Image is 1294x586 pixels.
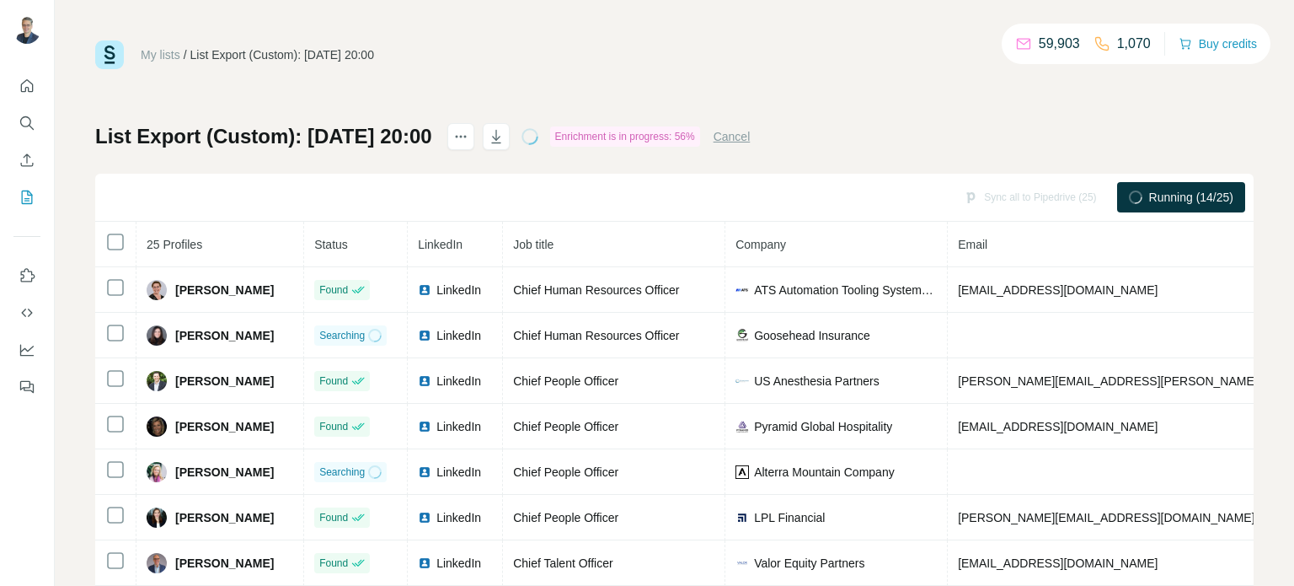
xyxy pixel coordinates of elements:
span: Goosehead Insurance [754,327,870,344]
span: Chief People Officer [513,374,618,388]
span: Found [319,282,348,298]
button: Feedback [13,372,40,402]
span: LinkedIn [418,238,463,251]
img: Avatar [13,17,40,44]
span: LinkedIn [436,373,481,390]
button: Use Surfe on LinkedIn [13,261,40,291]
span: Status [314,238,348,251]
button: actions [447,123,474,150]
img: LinkedIn logo [418,556,431,570]
span: Alterra Mountain Company [754,464,895,481]
div: Enrichment is in progress: 56% [550,126,700,147]
span: [EMAIL_ADDRESS][DOMAIN_NAME] [958,556,1158,570]
img: Surfe Logo [95,40,124,69]
span: LinkedIn [436,464,481,481]
img: LinkedIn logo [418,283,431,297]
span: Found [319,556,348,571]
span: Searching [319,465,365,480]
img: Avatar [147,325,167,346]
img: company-logo [735,374,749,388]
li: / [184,46,187,63]
span: Found [319,510,348,525]
button: My lists [13,182,40,212]
span: [PERSON_NAME] [175,464,274,481]
p: 1,070 [1117,34,1151,54]
h1: List Export (Custom): [DATE] 20:00 [95,123,432,150]
span: Chief Human Resources Officer [513,283,679,297]
img: company-logo [735,556,749,570]
span: Pyramid Global Hospitality [754,418,892,435]
span: US Anesthesia Partners [754,373,880,390]
span: [PERSON_NAME] [175,373,274,390]
img: Avatar [147,371,167,391]
img: Avatar [147,462,167,482]
img: Avatar [147,553,167,573]
span: LinkedIn [436,282,481,298]
span: Company [735,238,786,251]
span: Chief Human Resources Officer [513,329,679,342]
img: LinkedIn logo [418,511,431,524]
span: [EMAIL_ADDRESS][DOMAIN_NAME] [958,283,1158,297]
img: LinkedIn logo [418,465,431,479]
button: Dashboard [13,335,40,365]
span: [EMAIL_ADDRESS][DOMAIN_NAME] [958,420,1158,433]
img: company-logo [735,511,749,524]
button: Quick start [13,71,40,101]
span: Email [958,238,987,251]
span: [PERSON_NAME] [175,327,274,344]
span: LinkedIn [436,509,481,526]
p: 59,903 [1039,34,1080,54]
button: Enrich CSV [13,145,40,175]
span: 25 Profiles [147,238,202,251]
span: Chief People Officer [513,465,618,479]
span: Found [319,374,348,389]
span: ATS Automation Tooling Systems Inc [754,282,937,298]
a: My lists [141,48,180,62]
img: company-logo [735,329,749,342]
img: Avatar [147,280,167,300]
span: Searching [319,328,365,343]
span: Running (14/25) [1149,189,1233,206]
img: company-logo [735,465,749,479]
img: Avatar [147,508,167,528]
span: LinkedIn [436,418,481,435]
span: Chief Talent Officer [513,556,613,570]
span: LPL Financial [754,509,825,526]
img: company-logo [735,420,749,433]
img: LinkedIn logo [418,329,431,342]
img: Avatar [147,417,167,437]
span: [PERSON_NAME] [175,418,274,435]
span: [PERSON_NAME] [175,555,274,572]
span: Found [319,419,348,434]
span: Chief People Officer [513,420,618,433]
span: LinkedIn [436,327,481,344]
span: LinkedIn [436,555,481,572]
span: Job title [513,238,553,251]
button: Buy credits [1179,32,1257,56]
button: Use Surfe API [13,298,40,328]
img: LinkedIn logo [418,374,431,388]
span: Chief People Officer [513,511,618,524]
img: LinkedIn logo [418,420,431,433]
div: List Export (Custom): [DATE] 20:00 [190,46,374,63]
button: Cancel [714,128,751,145]
span: [PERSON_NAME][EMAIL_ADDRESS][DOMAIN_NAME] [958,511,1254,524]
button: Search [13,108,40,138]
span: Valor Equity Partners [754,555,864,572]
img: company-logo [735,283,749,297]
span: [PERSON_NAME] [175,509,274,526]
span: [PERSON_NAME] [175,282,274,298]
